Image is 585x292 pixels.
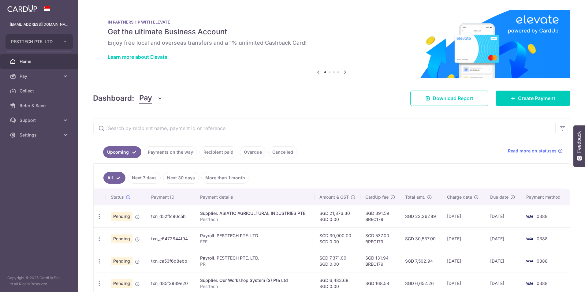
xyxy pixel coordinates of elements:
td: [DATE] [485,205,521,227]
span: CardUp fee [365,194,389,200]
span: Pending [111,257,132,265]
a: Next 7 days [128,172,161,184]
div: Supplier. Our Workshop System (S) Pte Ltd [200,277,310,283]
td: [DATE] [442,250,485,272]
p: [EMAIL_ADDRESS][DOMAIN_NAME] [10,21,69,28]
span: 0388 [537,258,548,264]
h4: Dashboard: [93,93,134,104]
span: Home [20,58,60,65]
p: FEE [200,239,310,245]
td: SGD 30,000.00 SGD 0.00 [315,227,360,250]
span: Pay [20,73,60,79]
a: Recipient paid [199,146,237,158]
th: Payment details [195,189,315,205]
a: Cancelled [268,146,297,158]
span: Refer & Save [20,103,60,109]
a: Learn more about Elevate [108,54,167,60]
button: PESTTECH PTE. LTD. [6,34,73,49]
span: Create Payment [518,95,555,102]
td: SGD 21,876.30 SGD 0.00 [315,205,360,227]
span: Pay [139,92,152,104]
img: CardUp [7,5,37,12]
span: Support [20,117,60,123]
a: Read more on statuses [508,148,563,154]
span: Feedback [576,131,582,153]
td: [DATE] [442,227,485,250]
span: Charge date [447,194,472,200]
span: 0388 [537,236,548,241]
td: [DATE] [442,205,485,227]
span: PESTTECH PTE. LTD. [11,39,56,45]
span: Amount & GST [319,194,349,200]
a: Next 30 days [163,172,199,184]
p: IN PARTNERSHIP WITH ELEVATE [108,20,556,24]
h5: Get the ultimate Business Account [108,27,556,37]
span: Due date [490,194,509,200]
h6: Enjoy free local and overseas transfers and a 1% unlimited Cashback Card! [108,39,556,47]
span: Collect [20,88,60,94]
div: Supplier. ASIATIC AGRICULTURAL INDUSTRIES PTE [200,210,310,216]
div: Payroll. PESTTECH PTE. LTD. [200,255,310,261]
td: SGD 7,502.94 [400,250,442,272]
button: Pay [139,92,163,104]
span: 0388 [537,214,548,219]
img: Bank Card [523,213,535,220]
td: [DATE] [485,250,521,272]
td: txn_ca53f6d8ebb [146,250,196,272]
td: SGD 7,371.00 SGD 0.00 [315,250,360,272]
span: Total amt. [405,194,425,200]
span: Read more on statuses [508,148,557,154]
span: 0388 [537,281,548,286]
span: Pending [111,234,132,243]
iframe: Opens a widget where you can find more information [546,274,579,289]
td: SGD 391.59 BREC179 [360,205,400,227]
span: Status [111,194,124,200]
p: Pesttech [200,283,310,290]
td: SGD 131.94 BREC179 [360,250,400,272]
input: Search by recipient name, payment id or reference [93,118,555,138]
td: SGD 30,537.00 [400,227,442,250]
span: Pending [111,212,132,221]
a: All [103,172,125,184]
th: Payment ID [146,189,196,205]
td: txn_c6472844f94 [146,227,196,250]
td: txn_d52ffc90c5b [146,205,196,227]
a: Upcoming [103,146,141,158]
td: [DATE] [485,227,521,250]
a: Payments on the way [144,146,197,158]
td: SGD 537.00 BREC179 [360,227,400,250]
img: Bank Card [523,257,535,265]
a: More than 1 month [201,172,249,184]
img: Renovation banner [93,10,570,78]
p: PR [200,261,310,267]
img: Bank Card [523,235,535,242]
td: SGD 22,267.89 [400,205,442,227]
span: Settings [20,132,60,138]
span: Pending [111,279,132,288]
a: Overdue [240,146,266,158]
div: Payroll. PESTTECH PTE. LTD. [200,233,310,239]
th: Payment method [521,189,570,205]
span: Download Report [433,95,473,102]
img: Bank Card [523,280,535,287]
a: Download Report [410,91,488,106]
p: Pesttech [200,216,310,223]
button: Feedback - Show survey [573,125,585,167]
a: Create Payment [496,91,570,106]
